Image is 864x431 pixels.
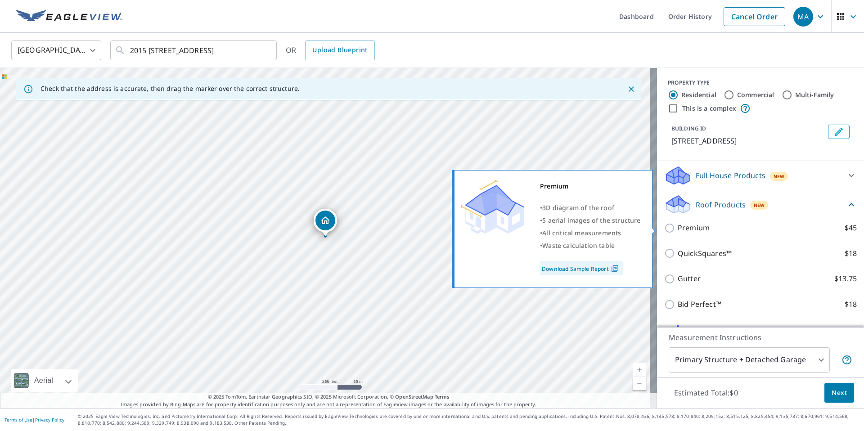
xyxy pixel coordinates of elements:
[314,209,337,237] div: Dropped pin, building 1, Residential property, 2015 W Godman Ave Muncie, IN 47303
[633,363,646,377] a: Current Level 17, Zoom In
[78,413,859,427] p: © 2025 Eagle View Technologies, Inc. and Pictometry International Corp. All Rights Reserved. Repo...
[31,369,56,392] div: Aerial
[845,248,857,259] p: $18
[696,170,765,181] p: Full House Products
[540,202,641,214] div: •
[435,393,450,400] a: Terms
[824,383,854,403] button: Next
[668,79,853,87] div: PROPERTY TYPE
[834,273,857,284] p: $13.75
[461,180,524,234] img: Premium
[841,355,852,365] span: Your report will include the primary structure and a detached garage if one exists.
[633,377,646,390] a: Current Level 17, Zoom Out
[312,45,367,56] span: Upload Blueprint
[540,239,641,252] div: •
[667,383,745,403] p: Estimated Total: $0
[832,387,847,399] span: Next
[540,261,623,275] a: Download Sample Report
[542,229,621,237] span: All critical measurements
[737,90,774,99] label: Commercial
[540,214,641,227] div: •
[678,222,710,233] p: Premium
[664,325,857,346] div: Solar ProductsNew
[16,10,122,23] img: EV Logo
[681,90,716,99] label: Residential
[671,125,706,132] p: BUILDING ID
[35,417,64,423] a: Privacy Policy
[130,38,258,63] input: Search by address or latitude-longitude
[40,85,300,93] p: Check that the address is accurate, then drag the marker over the correct structure.
[795,90,834,99] label: Multi-Family
[11,38,101,63] div: [GEOGRAPHIC_DATA]
[4,417,64,422] p: |
[609,265,621,273] img: Pdf Icon
[208,393,450,401] span: © 2025 TomTom, Earthstar Geographics SIO, © 2025 Microsoft Corporation, ©
[682,104,736,113] label: This is a complex
[678,248,732,259] p: QuickSquares™
[828,125,850,139] button: Edit building 1
[664,194,857,215] div: Roof ProductsNew
[754,202,765,209] span: New
[542,216,640,224] span: 5 aerial images of the structure
[793,7,813,27] div: MA
[540,227,641,239] div: •
[845,299,857,310] p: $18
[542,241,615,250] span: Waste calculation table
[542,203,614,212] span: 3D diagram of the roof
[625,83,637,95] button: Close
[664,165,857,186] div: Full House ProductsNew
[678,299,721,310] p: Bid Perfect™
[395,393,433,400] a: OpenStreetMap
[669,332,852,343] p: Measurement Instructions
[678,273,701,284] p: Gutter
[696,199,746,210] p: Roof Products
[286,40,375,60] div: OR
[305,40,374,60] a: Upload Blueprint
[671,135,824,146] p: [STREET_ADDRESS]
[724,7,785,26] a: Cancel Order
[11,369,78,392] div: Aerial
[669,347,830,373] div: Primary Structure + Detached Garage
[540,180,641,193] div: Premium
[845,222,857,233] p: $45
[774,173,785,180] span: New
[4,417,32,423] a: Terms of Use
